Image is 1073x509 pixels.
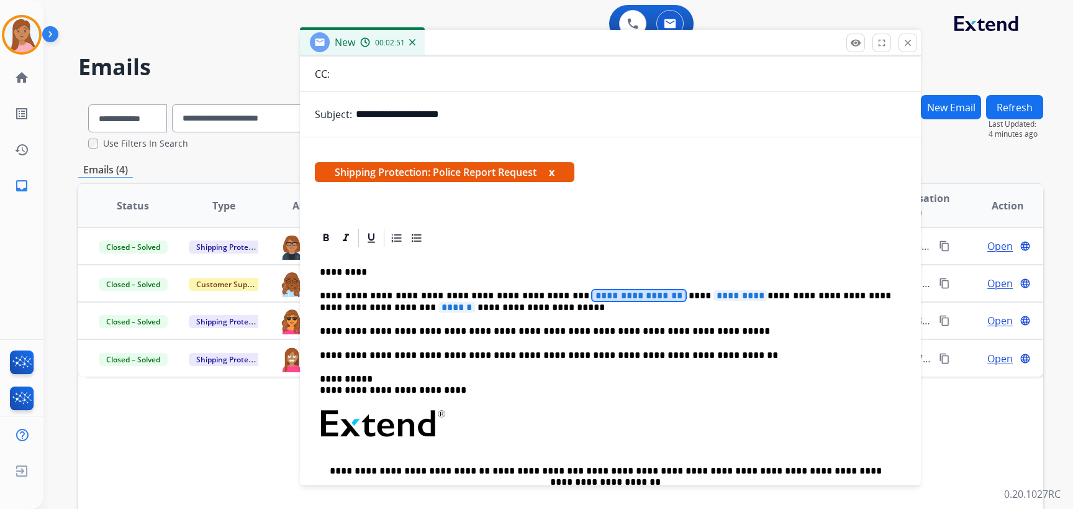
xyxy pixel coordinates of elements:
[902,37,913,48] mat-icon: close
[4,17,39,52] img: avatar
[1020,353,1031,364] mat-icon: language
[387,229,406,247] div: Ordered List
[1020,241,1031,252] mat-icon: language
[876,37,887,48] mat-icon: fullscreen
[987,276,1013,291] span: Open
[986,95,1043,119] button: Refresh
[921,95,981,119] button: New Email
[189,241,274,254] span: Shipping Protection
[315,107,352,122] p: Subject:
[279,271,304,297] img: agent-avatar
[189,315,274,328] span: Shipping Protection
[987,313,1013,328] span: Open
[1004,487,1061,502] p: 0.20.1027RC
[279,346,304,372] img: agent-avatar
[375,38,405,48] span: 00:02:51
[99,241,168,254] span: Closed – Solved
[14,142,29,157] mat-icon: history
[78,55,1043,80] h2: Emails
[939,315,950,326] mat-icon: content_copy
[103,137,188,150] label: Use Filters In Search
[279,308,304,334] img: agent-avatar
[14,178,29,193] mat-icon: inbox
[189,353,274,366] span: Shipping Protection
[987,239,1013,254] span: Open
[212,198,235,213] span: Type
[189,278,269,291] span: Customer Support
[99,278,168,291] span: Closed – Solved
[117,198,149,213] span: Status
[989,119,1043,129] span: Last Updated:
[1020,278,1031,289] mat-icon: language
[99,353,168,366] span: Closed – Solved
[939,278,950,289] mat-icon: content_copy
[99,315,168,328] span: Closed – Solved
[549,165,555,180] button: x
[953,184,1043,227] th: Action
[14,106,29,121] mat-icon: list_alt
[337,229,355,247] div: Italic
[279,234,304,260] img: agent-avatar
[850,37,861,48] mat-icon: remove_red_eye
[335,35,355,49] span: New
[939,241,950,252] mat-icon: content_copy
[292,198,336,213] span: Assignee
[989,129,1043,139] span: 4 minutes ago
[407,229,426,247] div: Bullet List
[1020,315,1031,326] mat-icon: language
[315,66,330,81] p: CC:
[317,229,335,247] div: Bold
[14,70,29,85] mat-icon: home
[362,229,381,247] div: Underline
[987,351,1013,366] span: Open
[78,162,133,178] p: Emails (4)
[315,162,574,182] span: Shipping Protection: Police Report Request
[939,353,950,364] mat-icon: content_copy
